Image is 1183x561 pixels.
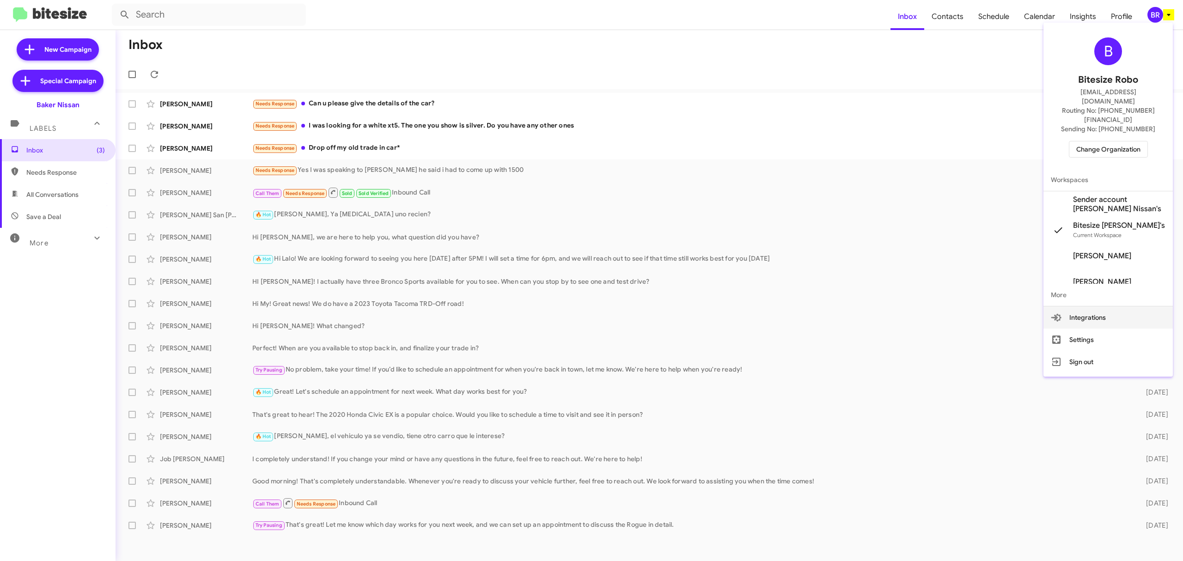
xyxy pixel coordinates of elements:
span: Change Organization [1076,141,1140,157]
span: [PERSON_NAME] [1073,277,1131,287]
span: Sender account [PERSON_NAME] Nissan's [1073,195,1165,213]
button: Change Organization [1069,141,1148,158]
span: Routing No: [PHONE_NUMBER][FINANCIAL_ID] [1055,106,1162,124]
span: Workspaces [1043,169,1173,191]
div: B [1094,37,1122,65]
span: [PERSON_NAME] [1073,251,1131,261]
span: Bitesize Robo [1078,73,1138,87]
span: [EMAIL_ADDRESS][DOMAIN_NAME] [1055,87,1162,106]
button: Settings [1043,329,1173,351]
span: Bitesize [PERSON_NAME]'s [1073,221,1165,230]
span: More [1043,284,1173,306]
span: Current Workspace [1073,232,1122,238]
button: Sign out [1043,351,1173,373]
span: Sending No: [PHONE_NUMBER] [1061,124,1155,134]
button: Integrations [1043,306,1173,329]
